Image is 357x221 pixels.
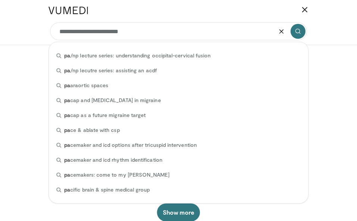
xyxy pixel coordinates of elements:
[64,111,146,119] span: cap as a future migraine target
[64,157,70,163] span: pa
[64,97,161,104] span: cap and [MEDICAL_DATA] in migraine
[64,171,170,179] span: cemakers: come to my [PERSON_NAME]
[64,186,70,193] span: pa
[64,97,70,103] span: pa
[64,127,70,133] span: pa
[64,156,162,164] span: cemaker and icd rhythm identification
[64,52,70,59] span: pa
[64,142,70,148] span: pa
[49,7,88,14] img: VuMedi Logo
[64,112,70,118] span: pa
[64,82,108,89] span: araortic spaces
[64,171,70,178] span: pa
[64,82,70,88] span: pa
[64,52,211,59] span: /np lecture series: understanding occipital-cervical fusion
[64,126,120,134] span: ce & ablate with csp
[64,67,70,73] span: pa
[64,141,197,149] span: cemaker and icd options after tricuspid intervention
[50,22,307,40] input: Search topics, interventions
[64,186,150,193] span: cific brain & spine medical group
[64,67,157,74] span: /np lecutre series: assisting an acdf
